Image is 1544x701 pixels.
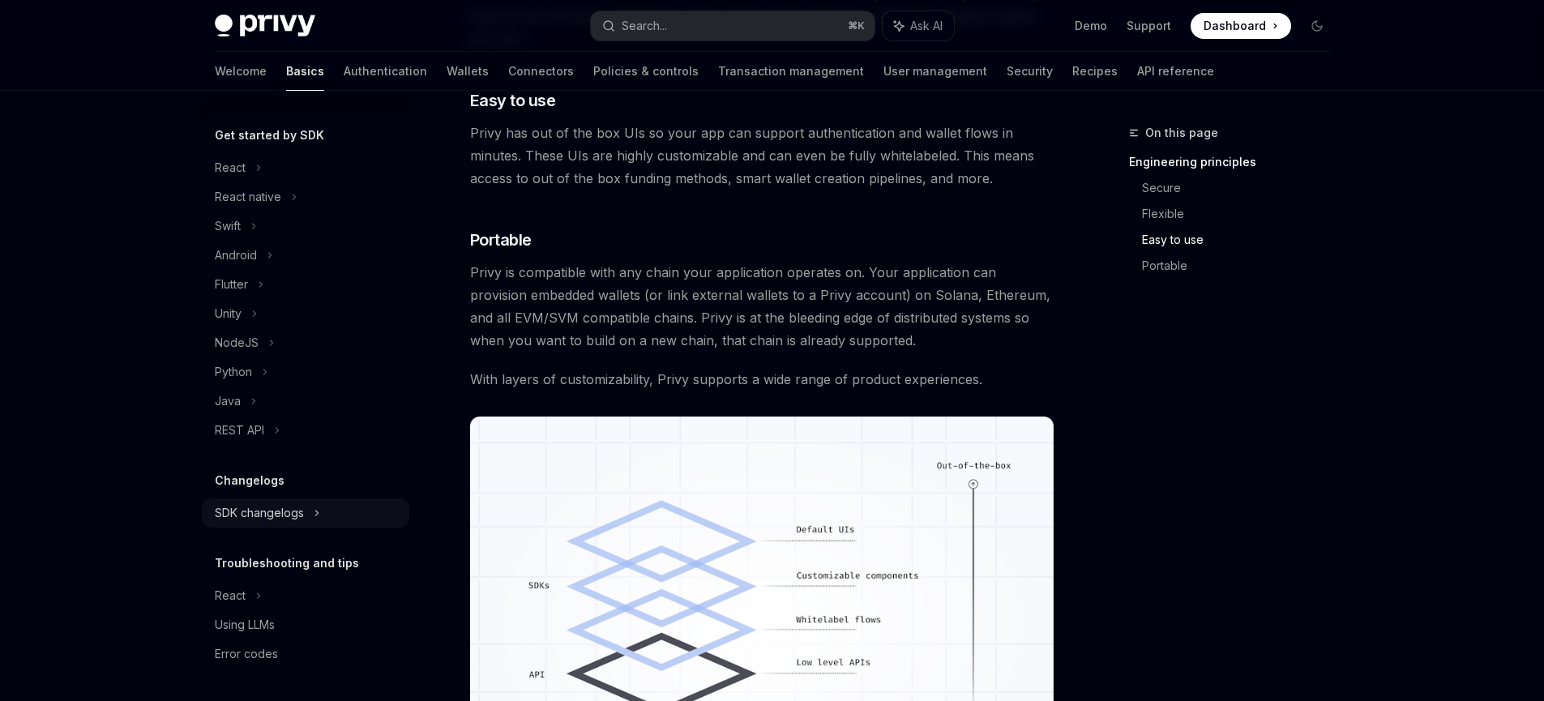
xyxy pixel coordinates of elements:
[1129,149,1343,175] a: Engineering principles
[1072,52,1118,91] a: Recipes
[215,615,275,635] div: Using LLMs
[591,11,875,41] button: Search...⌘K
[1142,175,1343,201] a: Secure
[718,52,864,91] a: Transaction management
[1191,13,1291,39] a: Dashboard
[215,246,257,265] div: Android
[470,261,1054,352] span: Privy is compatible with any chain your application operates on. Your application can provision e...
[1075,18,1107,34] a: Demo
[1304,13,1330,39] button: Toggle dark mode
[215,52,267,91] a: Welcome
[1142,253,1343,279] a: Portable
[593,52,699,91] a: Policies & controls
[215,126,324,145] h5: Get started by SDK
[447,52,489,91] a: Wallets
[215,15,315,37] img: dark logo
[202,610,409,639] a: Using LLMs
[215,586,246,605] div: React
[470,122,1054,190] span: Privy has out of the box UIs so your app can support authentication and wallet flows in minutes. ...
[215,158,246,177] div: React
[202,639,409,669] a: Error codes
[286,52,324,91] a: Basics
[215,391,241,411] div: Java
[215,275,248,294] div: Flutter
[1137,52,1214,91] a: API reference
[883,11,954,41] button: Ask AI
[1204,18,1266,34] span: Dashboard
[344,52,427,91] a: Authentication
[1127,18,1171,34] a: Support
[470,89,556,112] span: Easy to use
[215,304,242,323] div: Unity
[1007,52,1053,91] a: Security
[508,52,574,91] a: Connectors
[215,471,284,490] h5: Changelogs
[883,52,987,91] a: User management
[215,187,281,207] div: React native
[470,229,532,251] span: Portable
[910,18,943,34] span: Ask AI
[215,554,359,573] h5: Troubleshooting and tips
[215,644,278,664] div: Error codes
[215,362,252,382] div: Python
[622,16,667,36] div: Search...
[1145,123,1218,143] span: On this page
[1142,201,1343,227] a: Flexible
[215,421,264,440] div: REST API
[215,333,259,353] div: NodeJS
[848,19,865,32] span: ⌘ K
[1142,227,1343,253] a: Easy to use
[215,503,304,523] div: SDK changelogs
[215,216,241,236] div: Swift
[470,368,1054,391] span: With layers of customizability, Privy supports a wide range of product experiences.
